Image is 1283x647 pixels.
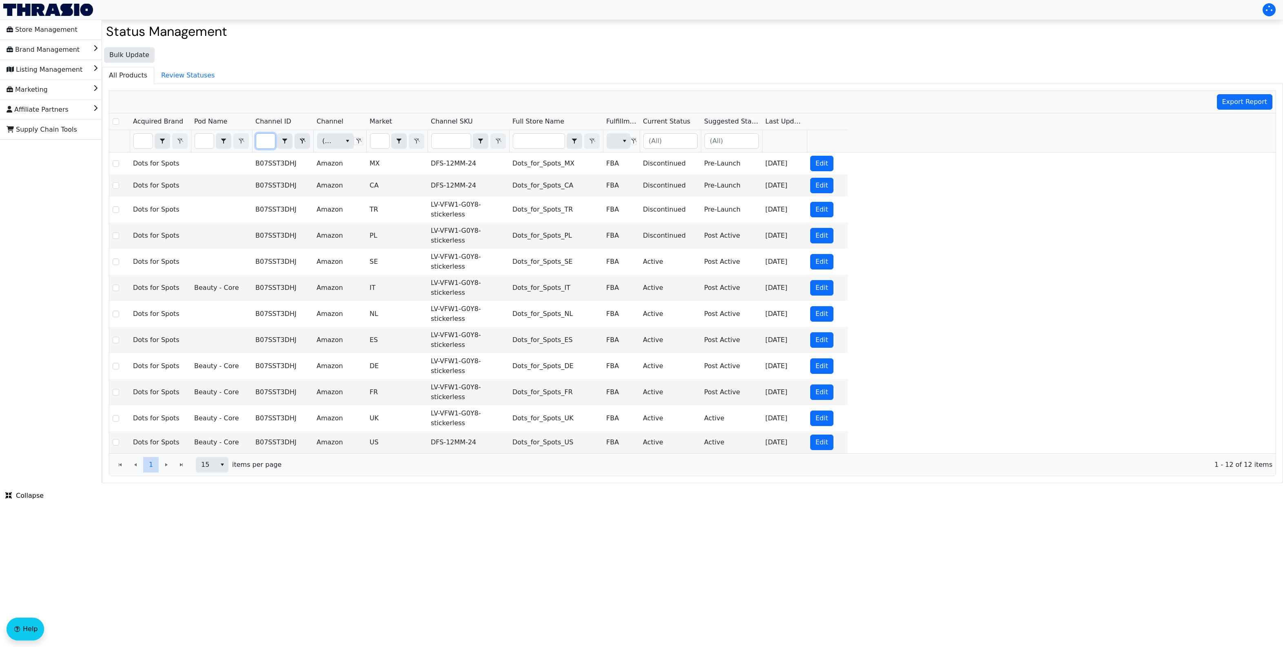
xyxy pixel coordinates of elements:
td: LV-VFW1-G0Y8-stickerless [428,353,509,379]
td: [DATE] [762,152,807,174]
td: Amazon [313,405,366,431]
button: select [567,134,582,148]
td: FBA [603,152,640,174]
td: B07SST3DHJ [252,152,313,174]
span: Choose Operator [216,133,231,149]
td: IT [366,275,428,301]
span: Collapse [5,491,44,501]
span: Edit [815,159,828,168]
span: Export Report [1222,97,1267,107]
td: Dots for Spots [130,249,191,275]
td: B07SST3DHJ [252,275,313,301]
span: Edit [815,309,828,319]
th: Filter [640,130,701,152]
td: Amazon [313,249,366,275]
input: Filter [256,134,275,148]
span: Full Store Name [512,117,564,126]
td: [DATE] [762,301,807,327]
td: FBA [603,327,640,353]
td: B07SST3DHJ [252,223,313,249]
td: [DATE] [762,174,807,197]
td: LV-VFW1-G0Y8-stickerless [428,301,509,327]
span: Edit [815,283,828,293]
td: Discontinued [640,152,701,174]
input: Select Row [113,118,119,125]
td: Post Active [701,353,762,379]
span: Choose Operator [567,133,582,149]
button: Page 1 [143,457,159,473]
td: DFS-12MM-24 [428,174,509,197]
button: Edit [810,202,833,217]
td: Amazon [313,431,366,453]
th: Filter [428,130,509,152]
span: Last Update [765,117,804,126]
th: Filter [509,130,603,152]
span: Edit [815,231,828,241]
td: Amazon [313,275,366,301]
td: Dots for Spots [130,327,191,353]
span: Edit [815,387,828,397]
span: Channel SKU [431,117,473,126]
span: Choose Operator [391,133,407,149]
td: Active [701,431,762,453]
input: Select Row [113,206,119,213]
button: Edit [810,254,833,269]
td: Dots for Spots [130,174,191,197]
td: Amazon [313,152,366,174]
button: Edit [810,384,833,400]
td: FBA [603,249,640,275]
input: Filter [134,134,153,148]
td: [DATE] [762,431,807,453]
input: Select Row [113,232,119,239]
input: Select Row [113,182,119,189]
td: CA [366,174,428,197]
td: B07SST3DHJ [252,353,313,379]
td: DFS-12MM-24 [428,152,509,174]
button: select [341,134,353,148]
span: Affiliate Partners [7,103,69,116]
td: B07SST3DHJ [252,431,313,453]
span: Edit [815,437,828,447]
td: Dots_for_Spots_FR [509,379,603,405]
td: MX [366,152,428,174]
img: Thrasio Logo [3,4,93,16]
input: Select Row [113,337,119,343]
td: Active [640,431,701,453]
td: Dots for Spots [130,353,191,379]
td: Dots_for_Spots_UK [509,405,603,431]
div: Page 1 of 1 [109,453,1276,476]
td: Active [640,275,701,301]
td: Beauty - Core [191,275,252,301]
span: Edit [815,335,828,345]
td: PL [366,223,428,249]
td: Amazon [313,327,366,353]
td: Discontinued [640,223,701,249]
span: Market [370,117,392,126]
span: Fulfillment [606,117,636,126]
td: Dots for Spots [130,197,191,223]
th: Filter [701,130,762,152]
td: Dots for Spots [130,301,191,327]
td: Dots for Spots [130,152,191,174]
td: B07SST3DHJ [252,301,313,327]
td: FBA [603,431,640,453]
span: Review Statuses [155,67,221,84]
td: Amazon [313,174,366,197]
td: Dots_for_Spots_NL [509,301,603,327]
td: FR [366,379,428,405]
input: (All) [644,134,697,148]
td: Beauty - Core [191,431,252,453]
td: NL [366,301,428,327]
th: Filter [130,130,191,152]
td: Dots for Spots [130,431,191,453]
td: B07SST3DHJ [252,405,313,431]
input: Select Row [113,160,119,167]
th: Filter [191,130,252,152]
td: Post Active [701,249,762,275]
span: Choose Operator [155,133,170,149]
button: Edit [810,306,833,322]
span: Edit [815,257,828,267]
td: [DATE] [762,223,807,249]
td: Active [640,249,701,275]
td: FBA [603,275,640,301]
